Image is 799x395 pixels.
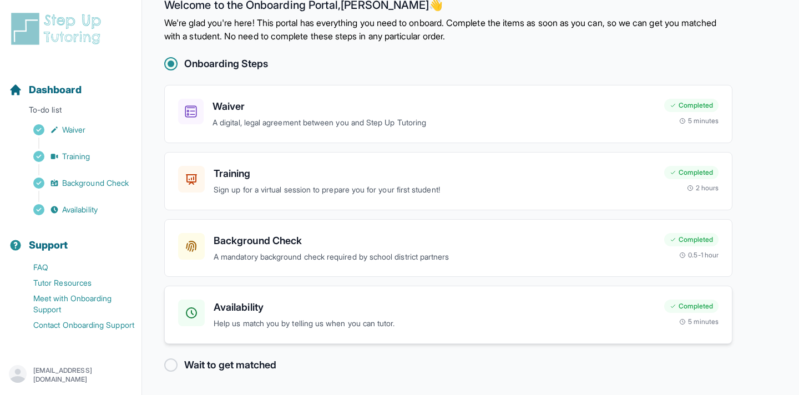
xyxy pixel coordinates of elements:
a: Dashboard [9,82,82,98]
p: Sign up for a virtual session to prepare you for your first student! [214,184,655,196]
a: Waiver [9,122,141,138]
button: Dashboard [4,64,137,102]
div: Completed [664,99,719,112]
h3: Background Check [214,233,655,249]
div: 5 minutes [679,317,719,326]
div: Completed [664,300,719,313]
span: Waiver [62,124,85,135]
a: Contact Onboarding Support [9,317,141,333]
a: TrainingSign up for a virtual session to prepare you for your first student!Completed2 hours [164,152,732,210]
h3: Availability [214,300,655,315]
a: FAQ [9,260,141,275]
h3: Waiver [213,99,655,114]
p: Help us match you by telling us when you can tutor. [214,317,655,330]
a: Background CheckA mandatory background check required by school district partnersCompleted0.5-1 hour [164,219,732,277]
p: A mandatory background check required by school district partners [214,251,655,264]
a: Meet with Onboarding Support [9,291,141,317]
span: Background Check [62,178,129,189]
h3: Training [214,166,655,181]
p: A digital, legal agreement between you and Step Up Tutoring [213,117,655,129]
span: Training [62,151,90,162]
h2: Onboarding Steps [184,56,268,72]
div: Completed [664,166,719,179]
p: To-do list [4,104,137,120]
a: WaiverA digital, legal agreement between you and Step Up TutoringCompleted5 minutes [164,85,732,143]
div: 2 hours [687,184,719,193]
span: Availability [62,204,98,215]
div: Completed [664,233,719,246]
div: 5 minutes [679,117,719,125]
span: Dashboard [29,82,82,98]
button: [EMAIL_ADDRESS][DOMAIN_NAME] [9,365,133,385]
span: Support [29,237,68,253]
img: logo [9,11,108,47]
a: Training [9,149,141,164]
a: AvailabilityHelp us match you by telling us when you can tutor.Completed5 minutes [164,286,732,344]
a: Tutor Resources [9,275,141,291]
p: We're glad you're here! This portal has everything you need to onboard. Complete the items as soo... [164,16,732,43]
a: Availability [9,202,141,217]
button: Support [4,220,137,257]
a: Background Check [9,175,141,191]
h2: Wait to get matched [184,357,276,373]
div: 0.5-1 hour [679,251,719,260]
p: [EMAIL_ADDRESS][DOMAIN_NAME] [33,366,133,384]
